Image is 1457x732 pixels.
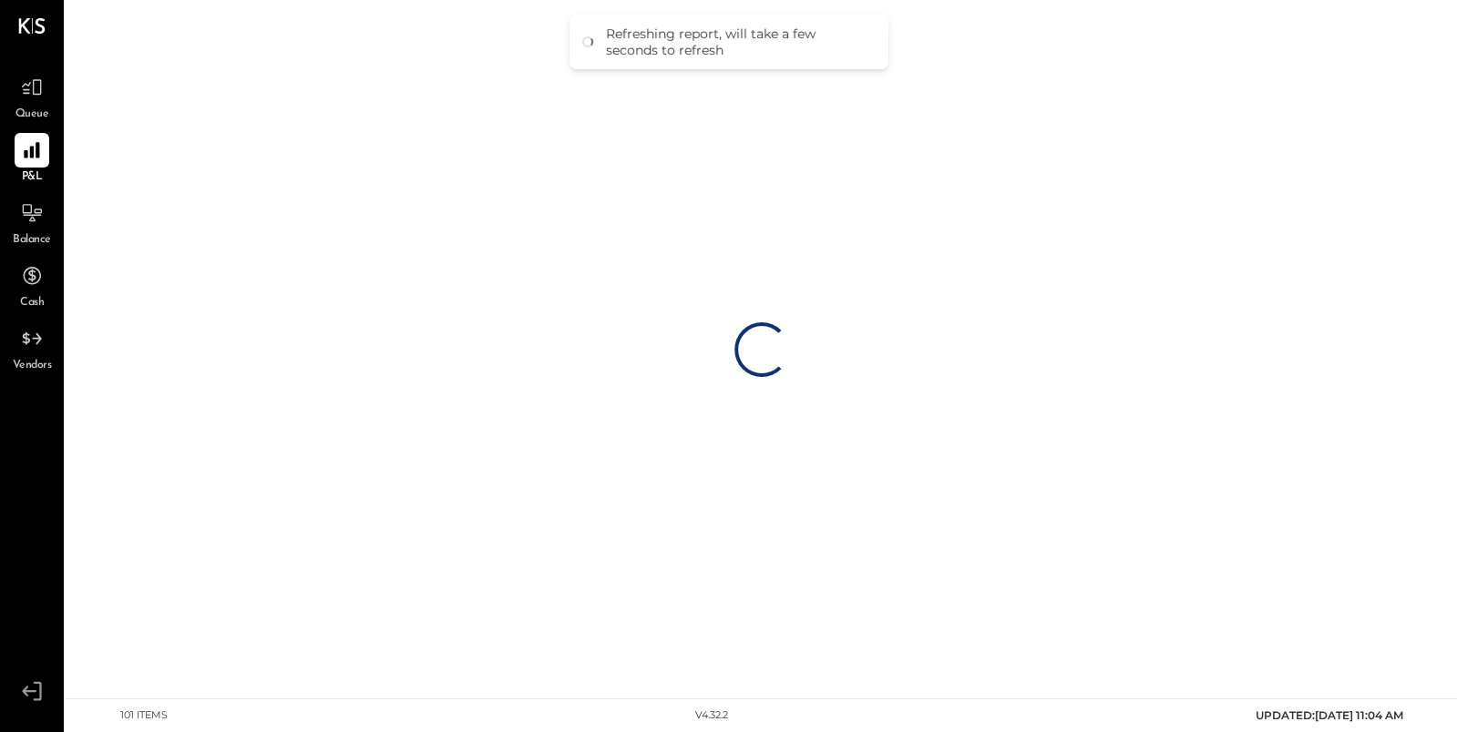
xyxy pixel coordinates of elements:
[1,321,63,374] a: Vendors
[13,358,52,374] span: Vendors
[22,169,43,186] span: P&L
[1,133,63,186] a: P&L
[1,70,63,123] a: Queue
[1256,708,1403,722] span: UPDATED: [DATE] 11:04 AM
[20,295,44,311] span: Cash
[13,232,51,249] span: Balance
[1,259,63,311] a: Cash
[120,708,168,723] div: 101 items
[695,708,728,723] div: v 4.32.2
[606,25,870,58] div: Refreshing report, will take a few seconds to refresh
[15,107,49,123] span: Queue
[1,196,63,249] a: Balance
